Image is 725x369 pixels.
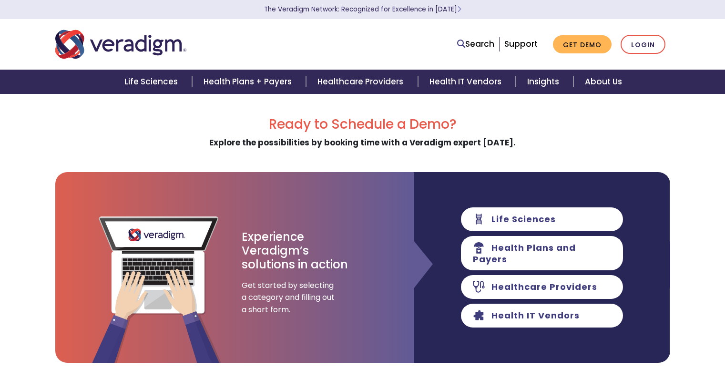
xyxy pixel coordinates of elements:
[457,5,461,14] span: Learn More
[457,38,494,51] a: Search
[55,116,670,133] h2: Ready to Schedule a Demo?
[621,35,665,54] a: Login
[192,70,306,94] a: Health Plans + Payers
[573,70,633,94] a: About Us
[306,70,418,94] a: Healthcare Providers
[504,38,538,50] a: Support
[553,35,612,54] a: Get Demo
[418,70,516,94] a: Health IT Vendors
[242,230,349,271] h3: Experience Veradigm’s solutions in action
[516,70,573,94] a: Insights
[209,137,516,148] strong: Explore the possibilities by booking time with a Veradigm expert [DATE].
[113,70,192,94] a: Life Sciences
[55,29,186,60] img: Veradigm logo
[264,5,461,14] a: The Veradigm Network: Recognized for Excellence in [DATE]Learn More
[242,279,337,316] span: Get started by selecting a category and filling out a short form.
